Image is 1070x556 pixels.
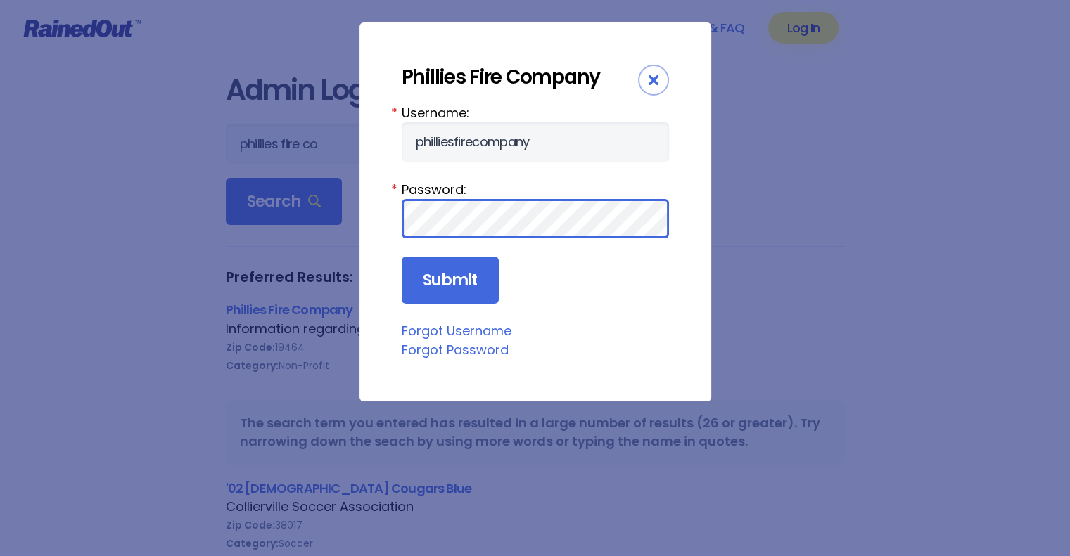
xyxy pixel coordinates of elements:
a: Forgot Password [402,341,509,358]
div: Close [638,65,669,96]
label: Password: [402,180,669,199]
a: Forgot Username [402,322,511,340]
div: Phillies Fire Company [402,65,638,89]
label: Username: [402,103,669,122]
input: Submit [402,257,499,304]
